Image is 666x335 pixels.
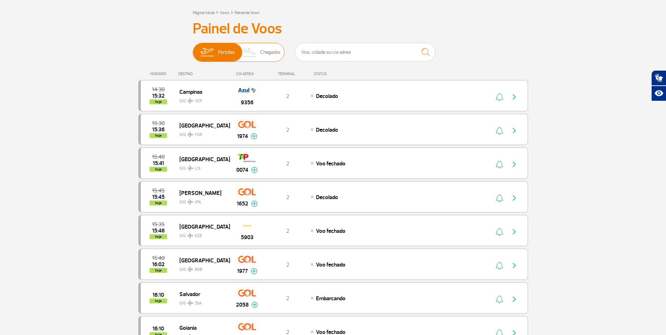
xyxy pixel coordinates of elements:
span: 1652 [237,199,248,208]
a: Painel de Voos [235,10,259,15]
span: 2025-09-30 15:30:00 [152,121,165,126]
span: Decolado [316,194,338,201]
input: Voo, cidade ou cia aérea [295,43,435,61]
button: Abrir recursos assistivos. [651,86,666,101]
div: TERMINAL [265,72,310,76]
span: 2 [286,295,289,302]
img: sino-painel-voo.svg [496,93,503,101]
img: destiny_airplane.svg [187,300,193,306]
img: mais-info-painel-voo.svg [251,268,257,274]
span: VCP [195,98,202,104]
span: hoje [150,201,167,205]
img: mais-info-painel-voo.svg [251,201,258,207]
span: 2025-09-30 15:32:00 [152,93,165,98]
span: EZE [195,233,202,239]
a: > [231,8,233,16]
span: GIG [179,263,224,273]
span: 1974 [237,132,248,140]
img: seta-direita-painel-voo.svg [510,194,519,202]
span: Voo fechado [316,228,345,235]
span: 2025-09-30 15:41:12 [153,161,164,166]
span: 2 [286,228,289,235]
span: Campinas [179,87,224,96]
span: 2 [286,93,289,100]
span: Goiania [179,323,224,332]
a: Voos [220,10,229,15]
span: 2025-09-30 16:10:00 [152,326,164,331]
a: Página Inicial [193,10,215,15]
span: 2 [286,261,289,268]
a: > [216,8,218,16]
span: 5903 [241,233,253,242]
span: JPA [195,199,201,205]
img: sino-painel-voo.svg [496,194,503,202]
span: 2058 [236,301,249,309]
span: 2025-09-30 16:02:00 [152,262,165,267]
span: 2025-09-30 15:45:00 [152,188,165,193]
img: sino-painel-voo.svg [496,126,503,135]
span: Embarcando [316,295,345,302]
span: 2 [286,160,289,167]
span: 2 [286,194,289,201]
span: Partidas [218,43,235,61]
img: sino-painel-voo.svg [496,295,503,303]
img: seta-direita-painel-voo.svg [510,126,519,135]
img: destiny_airplane.svg [187,267,193,272]
span: [GEOGRAPHIC_DATA] [179,256,224,265]
span: Decolado [316,126,338,133]
span: Voo fechado [316,160,345,167]
img: seta-direita-painel-voo.svg [510,93,519,101]
span: hoje [150,268,167,273]
span: BSB [195,267,202,273]
span: hoje [150,133,167,138]
span: GIG [179,94,224,104]
img: destiny_airplane.svg [187,233,193,238]
span: Salvador [179,289,224,298]
img: sino-painel-voo.svg [496,228,503,236]
button: Abrir tradutor de língua de sinais. [651,70,666,86]
span: 2025-09-30 15:46:00 [152,228,165,233]
div: DESTINO [178,72,230,76]
img: destiny_airplane.svg [187,98,193,104]
span: 2025-09-30 14:30:00 [152,87,165,92]
img: slider-embarque [196,43,218,61]
span: hoje [150,99,167,104]
span: 2025-09-30 15:40:00 [152,256,165,261]
span: 1977 [237,267,248,275]
span: GIG [179,162,224,172]
img: seta-direita-painel-voo.svg [510,261,519,270]
span: [GEOGRAPHIC_DATA] [179,121,224,130]
div: Plugin de acessibilidade da Hand Talk. [651,70,666,101]
span: hoje [150,234,167,239]
img: slider-desembarque [240,43,261,61]
span: GIG [179,296,224,307]
img: mais-info-painel-voo.svg [251,302,258,308]
img: sino-painel-voo.svg [496,160,503,169]
span: GIG [179,195,224,205]
span: Decolado [316,93,338,100]
span: 2025-09-30 15:36:30 [152,127,165,132]
span: Chegadas [260,43,281,61]
img: mais-info-painel-voo.svg [251,133,257,139]
img: seta-direita-painel-voo.svg [510,295,519,303]
span: 2025-09-30 15:45:26 [152,195,165,199]
span: GIG [179,229,224,239]
span: FOR [195,132,202,138]
span: 9356 [241,98,253,107]
div: STATUS [310,72,368,76]
div: CIA AÉREA [230,72,265,76]
span: hoje [150,167,167,172]
img: seta-direita-painel-voo.svg [510,160,519,169]
img: seta-direita-painel-voo.svg [510,228,519,236]
h3: Painel de Voos [193,20,474,38]
span: 0074 [236,166,248,174]
img: mais-info-painel-voo.svg [251,167,258,173]
img: sino-painel-voo.svg [496,261,503,270]
span: Voo fechado [316,261,345,268]
span: 2025-09-30 15:40:00 [152,155,165,159]
span: LIS [195,165,200,172]
span: GIG [179,128,224,138]
span: SSA [195,300,202,307]
span: [PERSON_NAME] [179,188,224,197]
span: [GEOGRAPHIC_DATA] [179,155,224,164]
